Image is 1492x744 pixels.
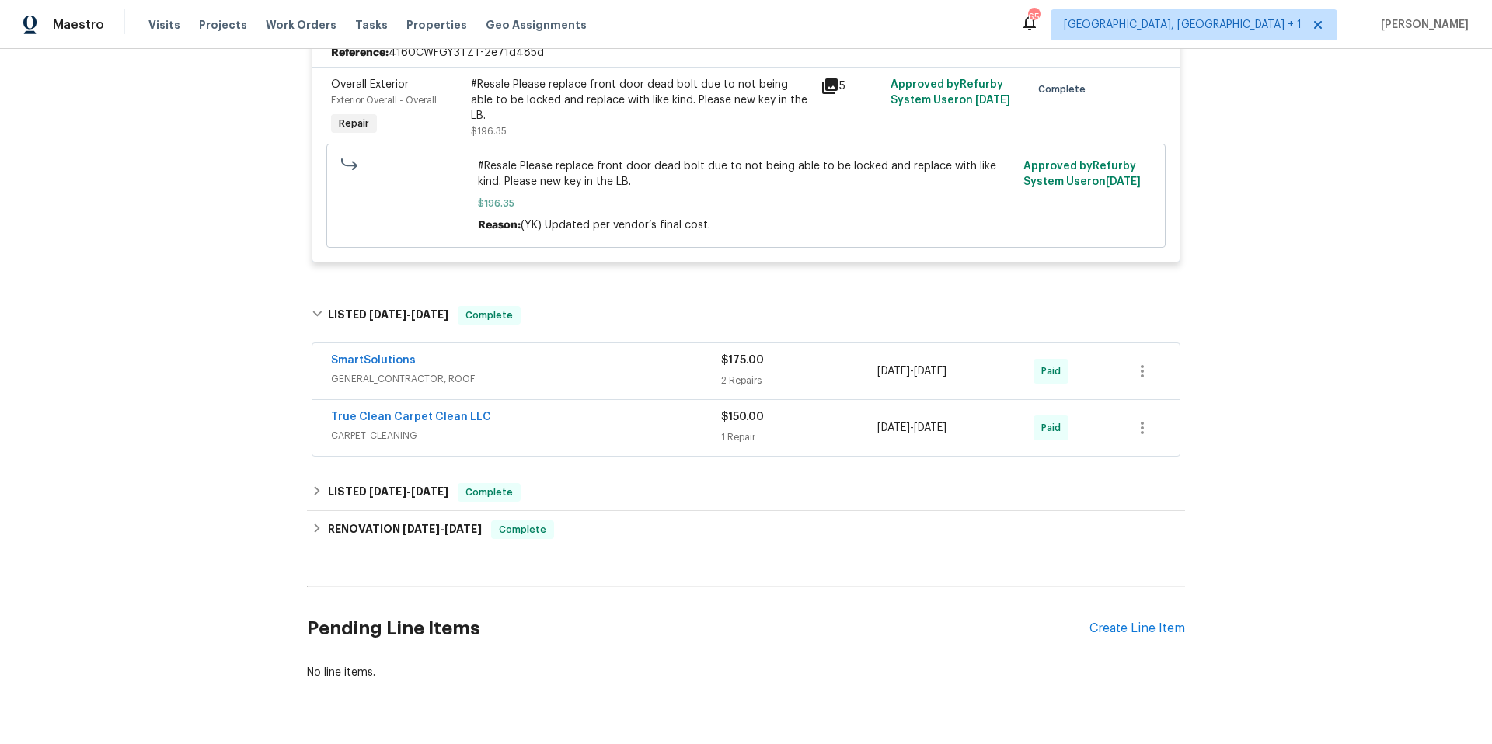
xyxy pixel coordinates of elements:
h6: LISTED [328,483,448,502]
span: $150.00 [721,412,764,422]
span: [DATE] [877,422,910,433]
div: Create Line Item [1089,621,1185,636]
div: LISTED [DATE]-[DATE]Complete [307,474,1185,511]
span: $196.35 [471,127,507,136]
h6: LISTED [328,306,448,325]
span: [DATE] [975,95,1010,106]
span: Maestro [53,17,104,33]
span: CARPET_CLEANING [331,428,721,443]
span: - [369,309,448,320]
span: Exterior Overall - Overall [331,96,437,105]
span: GENERAL_CONTRACTOR, ROOF [331,371,721,387]
div: 2 Repairs [721,373,877,388]
span: [DATE] [411,486,448,497]
div: #Resale Please replace front door dead bolt due to not being able to be locked and replace with l... [471,77,811,123]
span: [DATE] [914,422,946,433]
span: Complete [1038,82,1092,97]
div: LISTED [DATE]-[DATE]Complete [307,290,1185,340]
span: $175.00 [721,355,764,366]
span: Geo Assignments [486,17,587,33]
div: 5 [821,77,881,96]
span: $196.35 [478,196,1015,211]
div: 65 [1028,9,1039,25]
span: Overall Exterior [331,79,409,90]
h2: Pending Line Items [307,593,1089,665]
span: [DATE] [403,523,440,534]
span: Work Orders [266,17,336,33]
div: 4160CWFGY3TZT-2e71d485d [312,39,1180,67]
span: Properties [406,17,467,33]
span: - [877,363,946,379]
span: Approved by Refurby System User on [1023,161,1141,187]
span: Paid [1041,420,1067,436]
span: Projects [199,17,247,33]
span: [DATE] [1106,176,1141,187]
span: Complete [459,308,519,323]
span: [DATE] [444,523,482,534]
b: Reference: [331,45,389,61]
span: #Resale Please replace front door dead bolt due to not being able to be locked and replace with l... [478,158,1015,189]
h6: RENOVATION [328,520,482,539]
span: Paid [1041,363,1067,379]
a: SmartSolutions [331,355,416,366]
span: Approved by Refurby System User on [891,79,1010,106]
span: Reason: [478,220,521,231]
div: RENOVATION [DATE]-[DATE]Complete [307,511,1185,548]
span: [DATE] [877,366,910,377]
span: Tasks [355,19,388,30]
span: [DATE] [411,309,448,320]
div: No line items. [307,665,1185,680]
span: [PERSON_NAME] [1375,17,1469,33]
span: [DATE] [914,366,946,377]
span: Complete [459,485,519,500]
span: Complete [493,522,553,537]
span: [DATE] [369,486,406,497]
div: 1 Repair [721,429,877,445]
span: Repair [333,116,375,131]
span: (YK) Updated per vendor’s final cost. [521,220,710,231]
span: - [877,420,946,436]
span: - [403,523,482,534]
span: [GEOGRAPHIC_DATA], [GEOGRAPHIC_DATA] + 1 [1064,17,1302,33]
span: [DATE] [369,309,406,320]
span: - [369,486,448,497]
span: Visits [148,17,180,33]
a: True Clean Carpet Clean LLC [331,412,491,422]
